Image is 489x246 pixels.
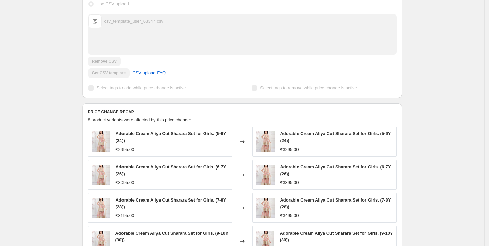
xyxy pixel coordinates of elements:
[115,213,134,218] span: ₹3195.00
[97,85,186,90] span: Select tags to add while price change is active
[256,131,275,152] img: adorable-cream-aliya-cut-sharara-set-for-girls-lagorii-kids-1_80x.jpg
[115,180,134,185] span: ₹3095.00
[280,180,299,185] span: ₹3395.00
[280,164,391,176] span: Adorable Cream Aliya Cut Sharara Set for Girls. (6-7Y (26))
[92,165,110,185] img: adorable-cream-aliya-cut-sharara-set-for-girls-lagorii-kids-1_80x.jpg
[256,165,275,185] img: adorable-cream-aliya-cut-sharara-set-for-girls-lagorii-kids-1_80x.jpg
[104,18,164,25] div: csv_template_user_63347.csv
[88,109,397,115] h6: PRICE CHANGE RECAP
[132,70,166,76] span: CSV upload FAQ
[97,1,129,6] span: Use CSV upload
[115,230,228,242] span: Adorable Cream Aliya Cut Sharara Set for Girls. (9-10Y (30))
[280,131,391,143] span: Adorable Cream Aliya Cut Sharara Set for Girls. (5-6Y (24))
[256,198,275,218] img: adorable-cream-aliya-cut-sharara-set-for-girls-lagorii-kids-1_80x.jpg
[128,68,170,79] a: CSV upload FAQ
[92,198,110,218] img: adorable-cream-aliya-cut-sharara-set-for-girls-lagorii-kids-1_80x.jpg
[92,131,110,152] img: adorable-cream-aliya-cut-sharara-set-for-girls-lagorii-kids-1_80x.jpg
[280,213,299,218] span: ₹3495.00
[88,117,191,122] span: 8 product variants were affected by this price change:
[115,131,226,143] span: Adorable Cream Aliya Cut Sharara Set for Girls. (5-6Y (24))
[260,85,357,90] span: Select tags to remove while price change is active
[280,230,393,242] span: Adorable Cream Aliya Cut Sharara Set for Girls. (9-10Y (30))
[115,164,226,176] span: Adorable Cream Aliya Cut Sharara Set for Girls. (6-7Y (26))
[115,147,134,152] span: ₹2995.00
[115,197,226,209] span: Adorable Cream Aliya Cut Sharara Set for Girls. (7-8Y (28))
[280,147,299,152] span: ₹3295.00
[280,197,391,209] span: Adorable Cream Aliya Cut Sharara Set for Girls. (7-8Y (28))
